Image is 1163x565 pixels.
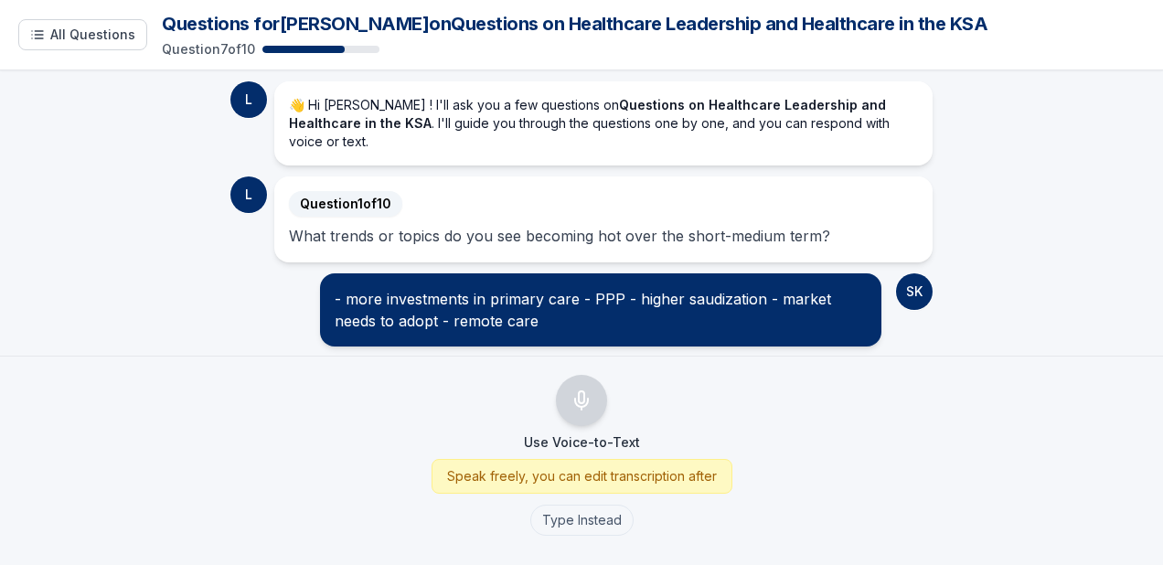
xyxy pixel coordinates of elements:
span: Question 1 of 10 [289,191,402,217]
button: Show all questions [18,19,147,50]
button: Type Instead [530,505,634,536]
div: What trends or topics do you see becoming hot over the short-medium term? [289,224,918,248]
span: 👋 [289,97,304,112]
div: Speak freely, you can edit transcription after [432,459,732,494]
p: Hi [PERSON_NAME] ! I'll ask you a few questions on . I'll guide you through the questions one by ... [289,96,918,151]
div: - more investments in primary care - PPP - higher saudization - market needs to adopt - remote care [335,288,867,332]
p: Question 7 of 10 [162,40,255,59]
div: L [230,176,267,213]
div: SK [896,273,933,310]
p: Use Voice-to-Text [524,433,640,452]
span: All Questions [50,26,135,44]
h1: Questions for [PERSON_NAME] on Questions on Healthcare Leadership and Healthcare in the KSA [162,11,1145,37]
button: Use Voice-to-Text [556,375,607,426]
div: L [230,81,267,118]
